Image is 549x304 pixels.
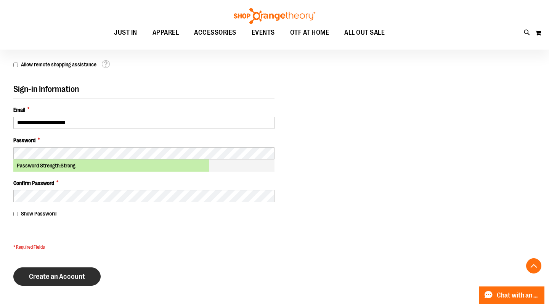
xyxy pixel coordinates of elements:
[252,24,275,41] span: EVENTS
[21,211,56,217] span: Show Password
[526,258,541,273] button: Back To Top
[152,24,179,41] span: APPAREL
[114,24,137,41] span: JUST IN
[13,137,35,144] span: Password
[13,106,25,114] span: Email
[194,24,236,41] span: ACCESSORIES
[497,292,540,299] span: Chat with an Expert
[61,162,75,169] span: Strong
[13,179,54,187] span: Confirm Password
[21,61,96,68] span: Allow remote shopping assistance
[233,8,316,24] img: Shop Orangetheory
[479,286,545,304] button: Chat with an Expert
[13,159,274,172] div: Password Strength:
[13,84,79,94] span: Sign-in Information
[13,244,274,251] span: * Required Fields
[290,24,329,41] span: OTF AT HOME
[13,267,101,286] button: Create an Account
[344,24,385,41] span: ALL OUT SALE
[29,272,85,281] span: Create an Account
